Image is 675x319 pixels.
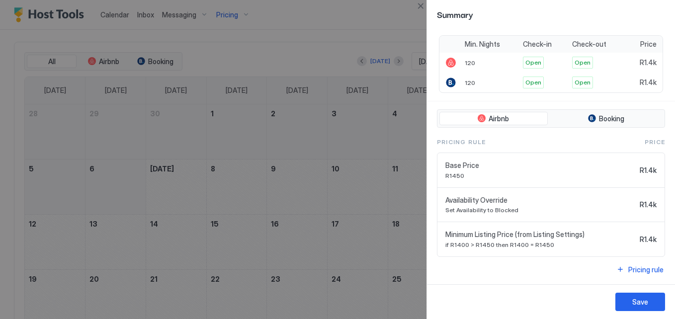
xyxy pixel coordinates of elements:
[640,78,657,87] span: R1.4k
[640,200,657,209] span: R1.4k
[439,112,548,126] button: Airbnb
[572,40,606,49] span: Check-out
[640,40,657,49] span: Price
[575,78,591,87] span: Open
[615,263,665,276] button: Pricing rule
[465,40,500,49] span: Min. Nights
[632,297,648,307] div: Save
[575,58,591,67] span: Open
[437,8,665,20] span: Summary
[445,206,636,214] span: Set Availability to Blocked
[445,241,636,248] span: if R1400 > R1450 then R1400 = R1450
[437,138,486,147] span: Pricing Rule
[645,138,665,147] span: Price
[525,58,541,67] span: Open
[615,293,665,311] button: Save
[525,78,541,87] span: Open
[640,166,657,175] span: R1.4k
[628,264,664,275] div: Pricing rule
[445,161,636,170] span: Base Price
[523,40,552,49] span: Check-in
[489,114,509,123] span: Airbnb
[437,109,665,128] div: tab-group
[465,59,475,67] span: 120
[599,114,624,123] span: Booking
[445,196,636,205] span: Availability Override
[445,172,636,179] span: R1450
[640,58,657,67] span: R1.4k
[465,79,475,86] span: 120
[445,230,636,239] span: Minimum Listing Price (from Listing Settings)
[550,112,663,126] button: Booking
[640,235,657,244] span: R1.4k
